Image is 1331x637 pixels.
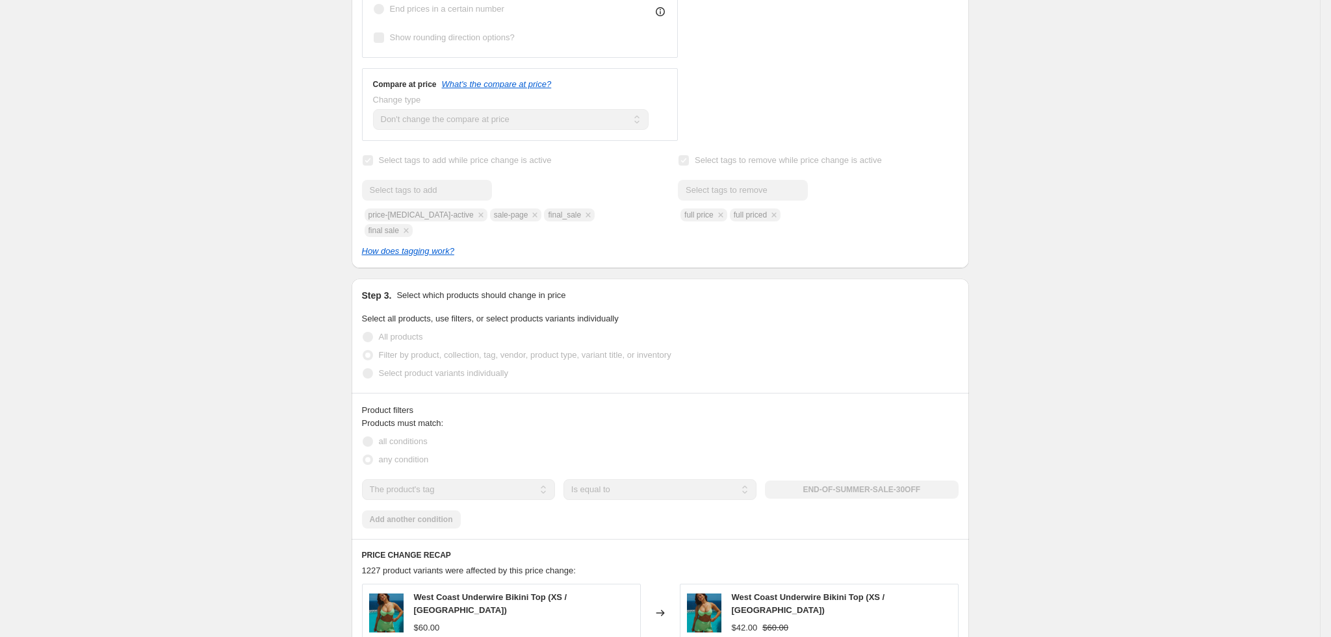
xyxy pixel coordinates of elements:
[362,246,454,256] a: How does tagging work?
[390,32,515,42] span: Show rounding direction options?
[695,155,882,165] span: Select tags to remove while price change is active
[379,155,552,165] span: Select tags to add while price change is active
[362,289,392,302] h2: Step 3.
[362,418,444,428] span: Products must match:
[379,332,423,342] span: All products
[369,593,404,632] img: WEST-COAST-TOP-PARADISE-GREEN_80x.webp
[379,455,429,464] span: any condition
[396,289,565,302] p: Select which products should change in price
[379,368,508,378] span: Select product variants individually
[762,621,788,634] strike: $60.00
[362,566,576,575] span: 1227 product variants were affected by this price change:
[390,4,504,14] span: End prices in a certain number
[379,350,671,360] span: Filter by product, collection, tag, vendor, product type, variant title, or inventory
[362,550,959,560] h6: PRICE CHANGE RECAP
[414,592,567,615] span: West Coast Underwire Bikini Top (XS / [GEOGRAPHIC_DATA])
[678,180,808,201] input: Select tags to remove
[362,180,492,201] input: Select tags to add
[732,621,758,634] div: $42.00
[373,79,437,90] h3: Compare at price
[732,592,885,615] span: West Coast Underwire Bikini Top (XS / [GEOGRAPHIC_DATA])
[687,593,721,632] img: WEST-COAST-TOP-PARADISE-GREEN_80x.webp
[414,621,440,634] div: $60.00
[362,314,619,323] span: Select all products, use filters, or select products variants individually
[442,79,552,89] button: What's the compare at price?
[379,436,428,446] span: all conditions
[362,404,959,417] div: Product filters
[373,95,421,105] span: Change type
